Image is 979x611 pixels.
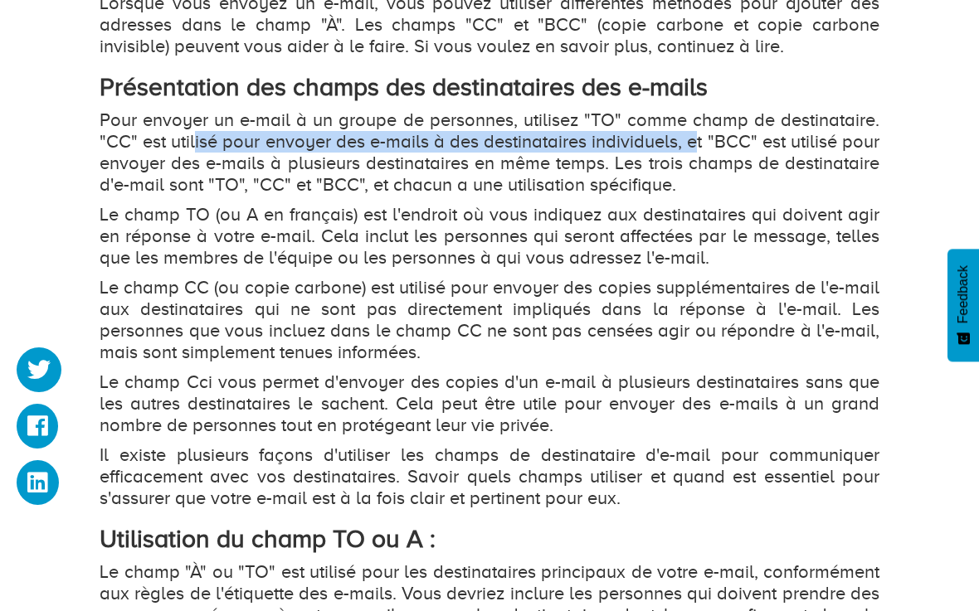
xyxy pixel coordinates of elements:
p: Pour envoyer un e-mail à un groupe de personnes, utilisez "TO" comme champ de destinataire. "CC" ... [100,109,879,196]
p: Le champ CC (ou copie carbone) est utilisé pour envoyer des copies supplémentaires de l'e-mail au... [100,277,879,363]
p: Il existe plusieurs façons d'utiliser les champs de destinataire d'e-mail pour communiquer effica... [100,444,879,509]
p: Le champ TO (ou A en français) est l'endroit où vous indiquez aux destinataires qui doivent agir ... [100,204,879,269]
span: Feedback [956,265,971,323]
p: Le champ Cci vous permet d'envoyer des copies d'un e-mail à plusieurs destinataires sans que les ... [100,371,879,436]
strong: Utilisation du champ TO ou A : [100,525,436,553]
button: Feedback - Afficher l’enquête [947,249,979,361]
strong: Présentation des champs des destinataires des e-mails [100,73,708,101]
